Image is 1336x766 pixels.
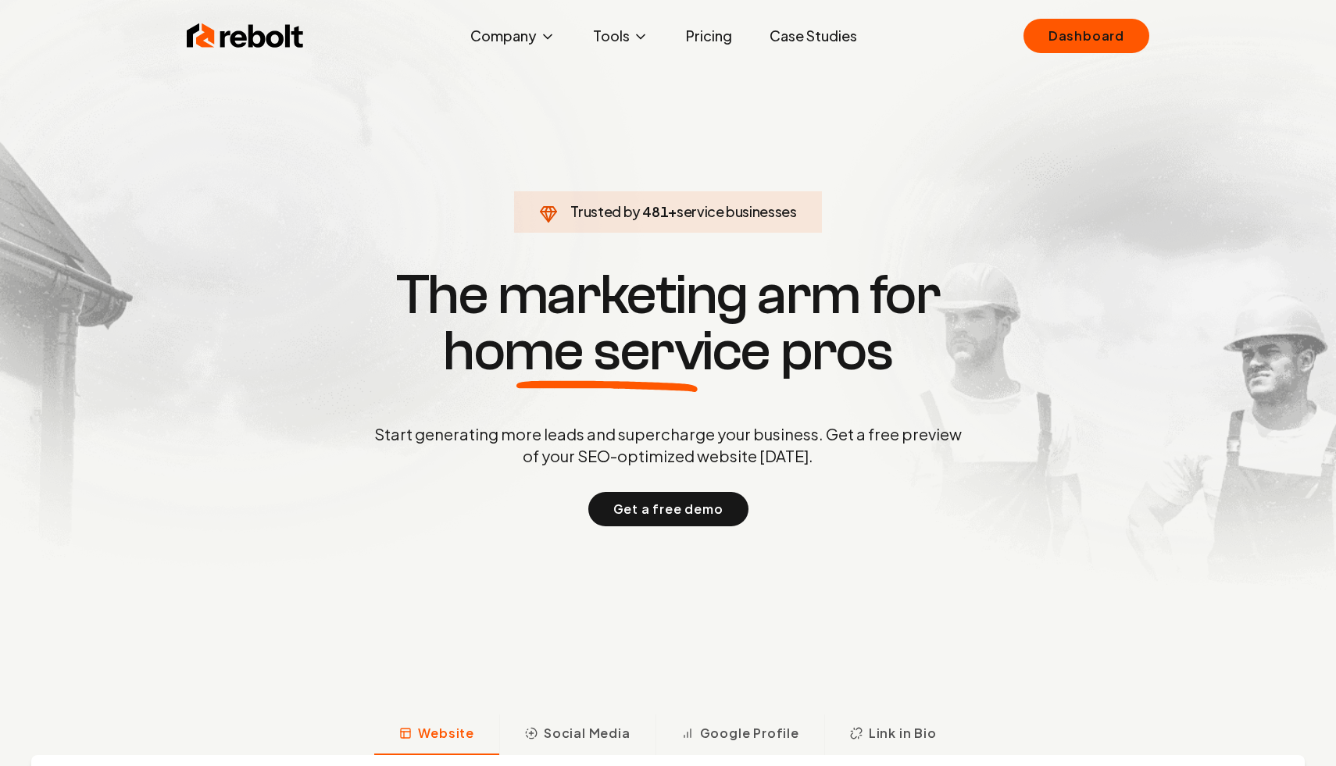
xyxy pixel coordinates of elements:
[673,20,745,52] a: Pricing
[824,714,962,755] button: Link in Bio
[677,202,797,220] span: service businesses
[757,20,870,52] a: Case Studies
[443,323,770,379] span: home service
[499,714,655,755] button: Social Media
[580,20,661,52] button: Tools
[544,724,630,743] span: Social Media
[458,20,568,52] button: Company
[418,724,474,743] span: Website
[371,423,965,467] p: Start generating more leads and supercharge your business. Get a free preview of your SEO-optimiz...
[869,724,937,743] span: Link in Bio
[293,267,1043,379] h1: The marketing arm for pros
[642,201,668,223] span: 481
[655,714,824,755] button: Google Profile
[668,202,677,220] span: +
[570,202,640,220] span: Trusted by
[187,20,304,52] img: Rebolt Logo
[374,714,499,755] button: Website
[588,492,748,526] button: Get a free demo
[1023,19,1149,53] a: Dashboard
[700,724,799,743] span: Google Profile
